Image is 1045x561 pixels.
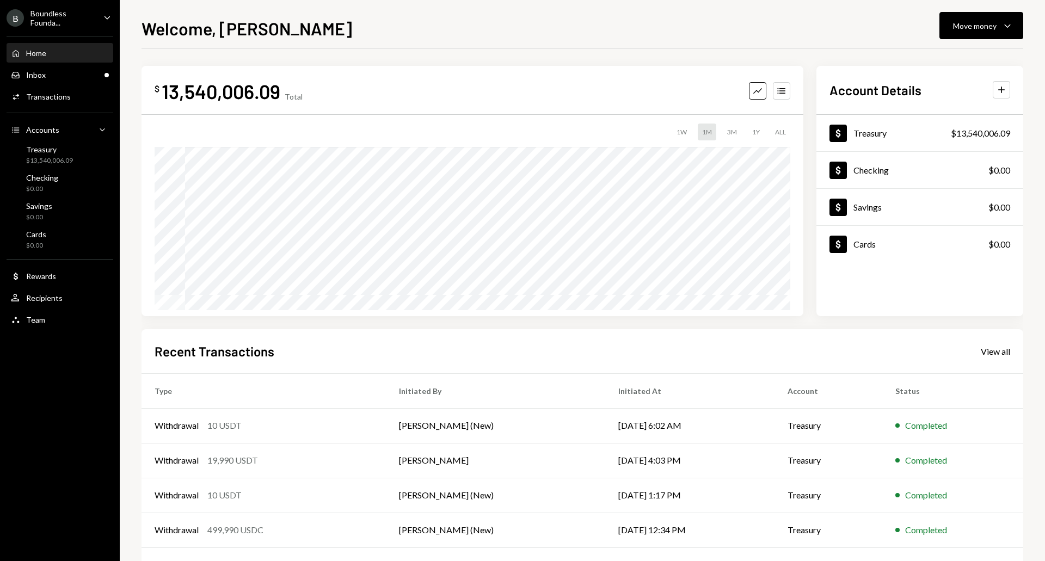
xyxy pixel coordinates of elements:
div: Home [26,48,46,58]
div: Checking [26,173,58,182]
a: Recipients [7,288,113,307]
div: Withdrawal [155,489,199,502]
div: Recipients [26,293,63,303]
a: Transactions [7,87,113,106]
div: Completed [905,454,947,467]
div: $0.00 [26,241,46,250]
td: [PERSON_NAME] (New) [386,513,605,547]
div: Completed [905,419,947,432]
div: ALL [771,124,790,140]
div: 3M [723,124,741,140]
div: 19,990 USDT [207,454,258,467]
a: Savings$0.00 [7,198,113,224]
h2: Account Details [829,81,921,99]
div: Savings [853,202,882,212]
td: Treasury [774,513,882,547]
a: Accounts [7,120,113,139]
div: 1W [672,124,691,140]
div: Withdrawal [155,523,199,537]
td: [DATE] 4:03 PM [605,443,775,478]
td: Treasury [774,478,882,513]
div: Cards [26,230,46,239]
a: Checking$0.00 [816,152,1023,188]
div: Completed [905,489,947,502]
div: Boundless Founda... [30,9,95,27]
td: Treasury [774,443,882,478]
button: Move money [939,12,1023,39]
a: Cards$0.00 [816,226,1023,262]
td: [PERSON_NAME] (New) [386,478,605,513]
div: 1M [698,124,716,140]
div: Withdrawal [155,454,199,467]
div: $0.00 [26,184,58,194]
a: Rewards [7,266,113,286]
div: Team [26,315,45,324]
div: Total [285,92,303,101]
div: 1Y [748,124,764,140]
div: Rewards [26,272,56,281]
div: 499,990 USDC [207,523,263,537]
a: Savings$0.00 [816,189,1023,225]
div: Accounts [26,125,59,134]
div: View all [981,346,1010,357]
th: Status [882,373,1023,408]
div: B [7,9,24,27]
div: 13,540,006.09 [162,79,280,103]
th: Account [774,373,882,408]
a: Treasury$13,540,006.09 [816,115,1023,151]
div: Transactions [26,92,71,101]
div: Withdrawal [155,419,199,432]
a: Home [7,43,113,63]
div: $13,540,006.09 [951,127,1010,140]
a: Treasury$13,540,006.09 [7,141,113,168]
div: Treasury [26,145,73,154]
div: $0.00 [988,201,1010,214]
div: 10 USDT [207,489,242,502]
td: [PERSON_NAME] (New) [386,408,605,443]
div: $0.00 [988,164,1010,177]
div: $ [155,83,159,94]
div: Move money [953,20,997,32]
th: Type [142,373,386,408]
td: [DATE] 1:17 PM [605,478,775,513]
a: Team [7,310,113,329]
div: $13,540,006.09 [26,156,73,165]
div: 10 USDT [207,419,242,432]
div: $0.00 [26,213,52,222]
th: Initiated At [605,373,775,408]
th: Initiated By [386,373,605,408]
td: [DATE] 6:02 AM [605,408,775,443]
td: Treasury [774,408,882,443]
div: Cards [853,239,876,249]
a: Cards$0.00 [7,226,113,252]
div: Savings [26,201,52,211]
a: View all [981,345,1010,357]
div: Completed [905,523,947,537]
a: Inbox [7,65,113,84]
td: [DATE] 12:34 PM [605,513,775,547]
h2: Recent Transactions [155,342,274,360]
div: Checking [853,165,889,175]
td: [PERSON_NAME] [386,443,605,478]
div: Treasury [853,128,887,138]
div: Inbox [26,70,46,79]
h1: Welcome, [PERSON_NAME] [142,17,352,39]
div: $0.00 [988,238,1010,251]
a: Checking$0.00 [7,170,113,196]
